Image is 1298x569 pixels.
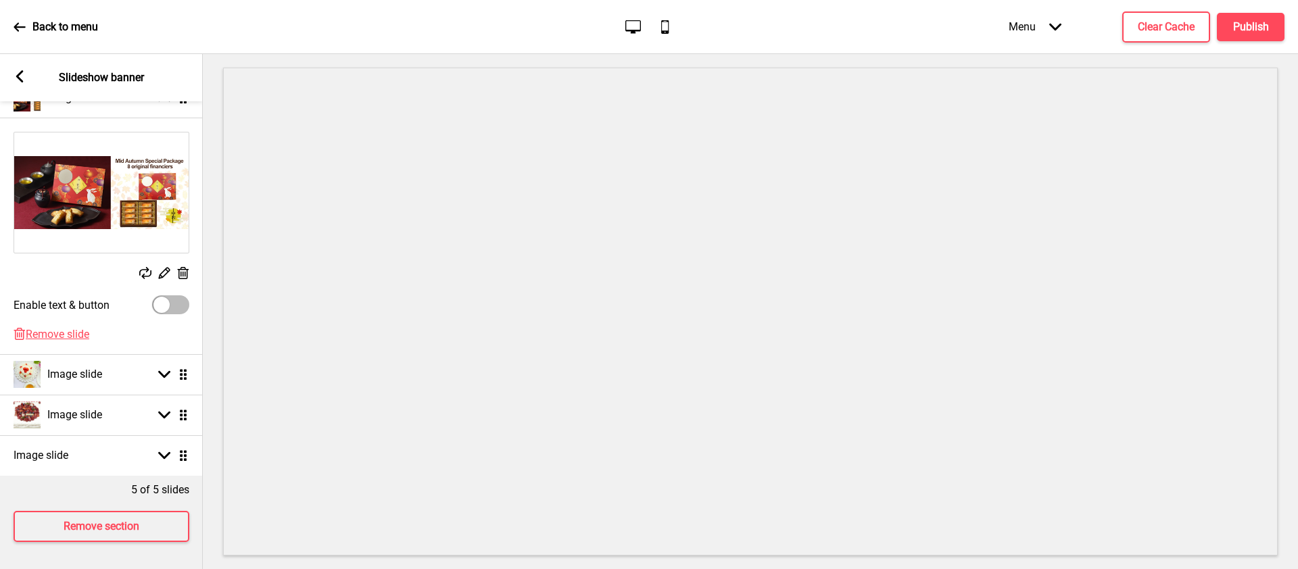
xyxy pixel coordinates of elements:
[26,328,89,341] span: Remove slide
[1138,20,1195,34] h4: Clear Cache
[995,7,1075,47] div: Menu
[64,519,139,534] h4: Remove section
[47,367,102,382] h4: Image slide
[14,299,110,312] label: Enable text & button
[14,511,189,542] button: Remove section
[32,20,98,34] p: Back to menu
[1122,11,1210,43] button: Clear Cache
[131,483,189,497] p: 5 of 5 slides
[59,70,144,85] p: Slideshow banner
[1217,13,1284,41] button: Publish
[14,132,189,253] img: Image
[1233,20,1269,34] h4: Publish
[47,407,102,422] h4: Image slide
[14,448,68,463] h4: Image slide
[14,9,98,45] a: Back to menu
